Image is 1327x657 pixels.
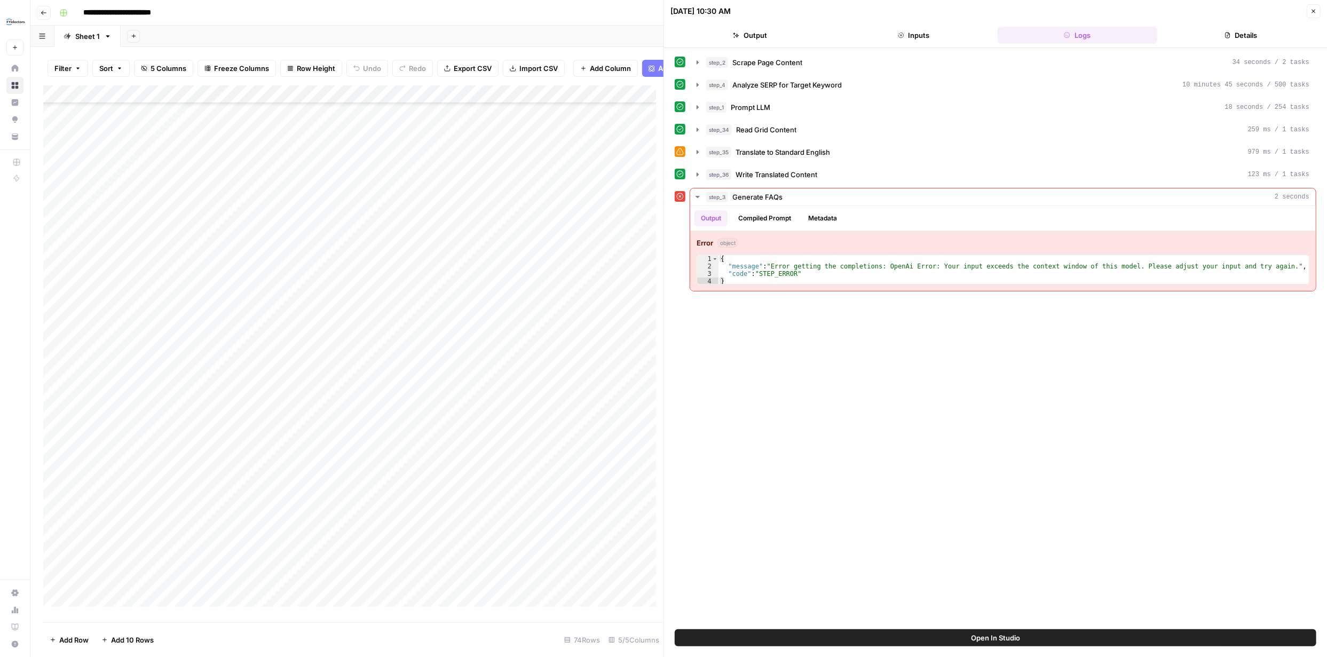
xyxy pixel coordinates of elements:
[1233,58,1309,67] span: 34 seconds / 2 tasks
[437,60,499,77] button: Export CSV
[1225,102,1309,112] span: 18 seconds / 254 tasks
[670,27,830,44] button: Output
[834,27,994,44] button: Inputs
[712,255,718,263] span: Toggle code folding, rows 1 through 4
[6,619,23,636] a: Learning Hub
[6,636,23,653] button: Help + Support
[998,27,1157,44] button: Logs
[43,631,95,648] button: Add Row
[690,121,1316,138] button: 259 ms / 1 tasks
[706,102,726,113] span: step_1
[120,63,176,70] div: Keywords by Traffic
[642,60,723,77] button: Add Power Agent
[697,238,713,248] strong: Error
[99,63,113,74] span: Sort
[658,63,716,74] span: Add Power Agent
[280,60,342,77] button: Row Height
[732,80,842,90] span: Analyze SERP for Target Keyword
[736,147,830,157] span: Translate to Standard English
[706,169,731,180] span: step_36
[54,26,121,47] a: Sheet 1
[31,62,40,70] img: tab_domain_overview_orange.svg
[48,60,88,77] button: Filter
[802,210,843,226] button: Metadata
[1182,80,1309,90] span: 10 minutes 45 seconds / 500 tasks
[214,63,269,74] span: Freeze Columns
[1248,170,1309,179] span: 123 ms / 1 tasks
[363,63,381,74] span: Undo
[6,584,23,601] a: Settings
[675,629,1316,646] button: Open In Studio
[151,63,186,74] span: 5 Columns
[706,192,728,202] span: step_3
[108,62,116,70] img: tab_keywords_by_traffic_grey.svg
[43,63,96,70] div: Domain Overview
[6,94,23,111] a: Insights
[6,12,26,31] img: FYidoctors Logo
[1162,27,1321,44] button: Details
[690,188,1316,205] button: 2 seconds
[111,635,154,645] span: Add 10 Rows
[697,270,718,278] div: 3
[503,60,565,77] button: Import CSV
[560,631,604,648] div: 74 Rows
[28,28,117,36] div: Domain: [DOMAIN_NAME]
[573,60,638,77] button: Add Column
[732,210,797,226] button: Compiled Prompt
[717,238,738,248] span: object
[346,60,388,77] button: Undo
[54,63,72,74] span: Filter
[1275,192,1309,202] span: 2 seconds
[697,278,718,285] div: 4
[604,631,664,648] div: 5/5 Columns
[590,63,631,74] span: Add Column
[690,54,1316,71] button: 34 seconds / 2 tasks
[690,144,1316,161] button: 979 ms / 1 tasks
[6,128,23,145] a: Your Data
[706,80,728,90] span: step_4
[731,102,770,113] span: Prompt LLM
[1248,147,1309,157] span: 979 ms / 1 tasks
[706,57,728,68] span: step_2
[454,63,492,74] span: Export CSV
[92,60,130,77] button: Sort
[6,60,23,77] a: Home
[690,166,1316,183] button: 123 ms / 1 tasks
[6,601,23,619] a: Usage
[694,210,728,226] button: Output
[198,60,276,77] button: Freeze Columns
[6,9,23,35] button: Workspace: FYidoctors
[6,77,23,94] a: Browse
[706,147,731,157] span: step_35
[697,255,718,263] div: 1
[690,99,1316,116] button: 18 seconds / 254 tasks
[392,60,433,77] button: Redo
[736,169,817,180] span: Write Translated Content
[732,57,802,68] span: Scrape Page Content
[670,6,731,17] div: [DATE] 10:30 AM
[732,192,783,202] span: Generate FAQs
[697,263,718,270] div: 2
[59,635,89,645] span: Add Row
[30,17,52,26] div: v 4.0.25
[75,31,100,42] div: Sheet 1
[17,28,26,36] img: website_grey.svg
[519,63,558,74] span: Import CSV
[17,17,26,26] img: logo_orange.svg
[95,631,160,648] button: Add 10 Rows
[297,63,335,74] span: Row Height
[736,124,796,135] span: Read Grid Content
[690,76,1316,93] button: 10 minutes 45 seconds / 500 tasks
[690,206,1316,291] div: 2 seconds
[1248,125,1309,134] span: 259 ms / 1 tasks
[134,60,193,77] button: 5 Columns
[409,63,426,74] span: Redo
[6,111,23,128] a: Opportunities
[971,632,1020,643] span: Open In Studio
[706,124,732,135] span: step_34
